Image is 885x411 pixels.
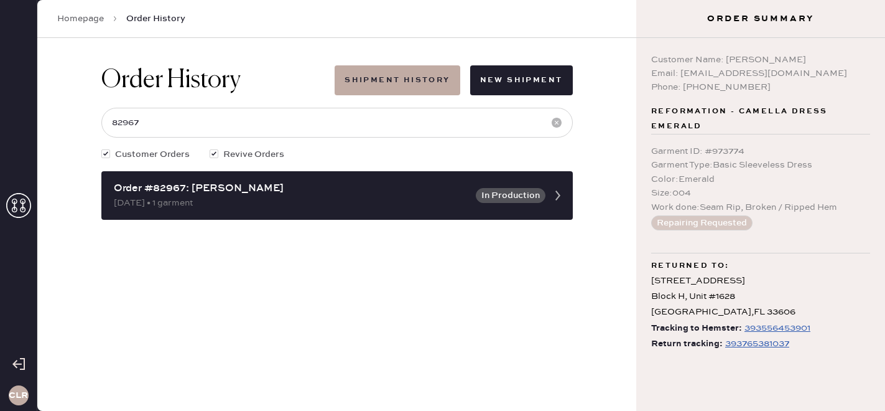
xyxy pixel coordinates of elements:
[651,144,870,158] div: Garment ID : # 973774
[114,181,468,196] div: Order #82967: [PERSON_NAME]
[651,258,730,273] span: Returned to:
[651,215,753,230] button: Repairing Requested
[744,321,810,336] div: https://www.fedex.com/apps/fedextrack/?tracknumbers=393556453901&cntry_code=US
[651,53,870,67] div: Customer Name: [PERSON_NAME]
[9,391,28,400] h3: CLR
[57,12,104,25] a: Homepage
[651,158,870,172] div: Garment Type : Basic Sleeveless Dress
[470,65,573,95] button: New Shipment
[651,104,870,134] span: Reformation - Camella Dress Emerald
[114,196,468,210] div: [DATE] • 1 garment
[651,336,723,352] span: Return tracking:
[651,80,870,94] div: Phone: [PHONE_NUMBER]
[101,65,241,95] h1: Order History
[335,65,460,95] button: Shipment History
[725,336,789,351] div: https://www.fedex.com/apps/fedextrack/?tracknumbers=393765381037&cntry_code=US
[115,148,190,161] span: Customer Orders
[101,108,573,138] input: Search by order number, customer name, email or phone number
[742,321,810,336] a: 393556453901
[126,12,185,25] span: Order History
[636,12,885,25] h3: Order Summary
[651,321,742,336] span: Tracking to Hemster:
[223,148,284,161] span: Revive Orders
[723,336,789,352] a: 393765381037
[651,67,870,80] div: Email: [EMAIL_ADDRESS][DOMAIN_NAME]
[651,172,870,186] div: Color : Emerald
[651,201,870,214] div: Work done : Seam Rip, Broken / Ripped Hem
[826,355,879,409] iframe: Front Chat
[476,188,545,203] button: In Production
[651,186,870,200] div: Size : 004
[651,273,870,321] div: [STREET_ADDRESS] Block H, Unit #1628 [GEOGRAPHIC_DATA] , FL 33606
